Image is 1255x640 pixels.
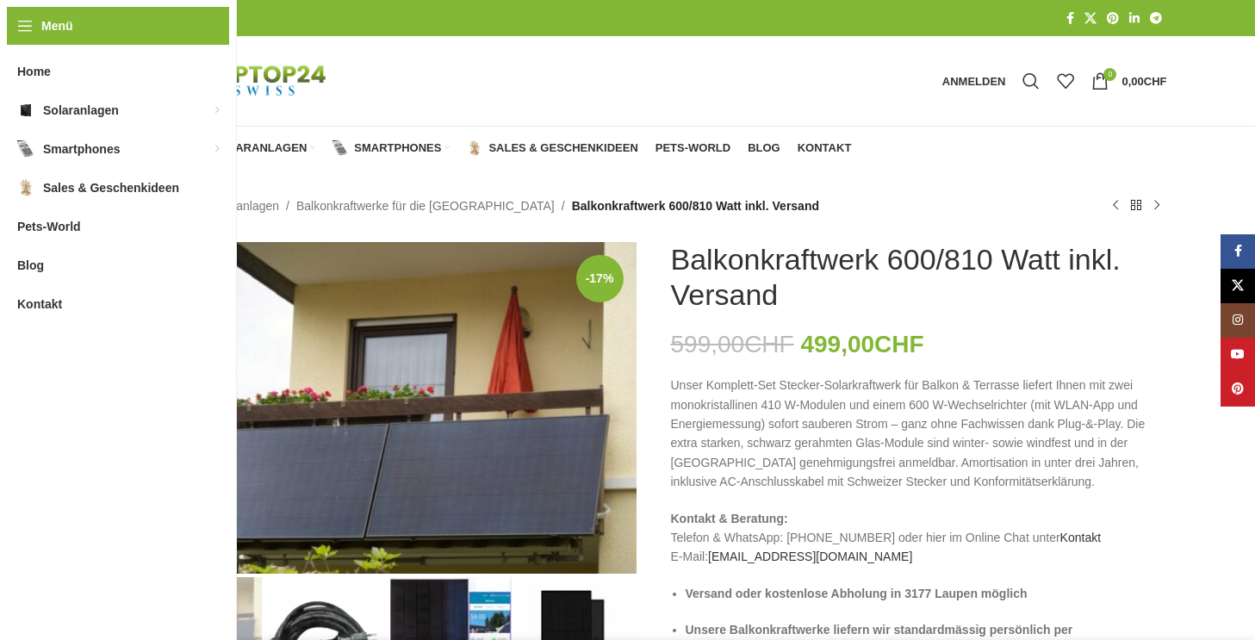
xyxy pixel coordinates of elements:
[874,331,924,357] span: CHF
[671,512,788,525] strong: Kontakt & Beratung:
[17,102,34,119] img: Solaranlagen
[1083,64,1175,98] a: 0 0,00CHF
[748,141,780,155] span: Blog
[800,331,923,357] bdi: 499,00
[140,73,356,87] a: Logo der Website
[798,131,852,165] a: Kontakt
[1221,234,1255,269] a: Facebook Social Link
[208,196,280,215] a: Solaranlagen
[17,250,44,281] span: Blog
[942,76,1006,87] span: Anmelden
[43,134,120,165] span: Smartphones
[140,242,637,574] img: Depositphotos_656444442_XL_1b842920-3263-4f5a-b60d-6050c1b3f154
[17,140,34,158] img: Smartphones
[1146,196,1167,216] a: Nächstes Produkt
[488,141,637,155] span: Sales & Geschenkideen
[686,587,1028,600] strong: Versand oder kostenlose Abholung in 3177 Laupen möglich
[43,95,119,126] span: Solaranlagen
[572,196,819,215] span: Balkonkraftwerk 600/810 Watt inkl. Versand
[655,131,730,165] a: Pets-World
[467,131,637,165] a: Sales & Geschenkideen
[17,56,51,87] span: Home
[213,141,308,155] span: Solaranlagen
[1102,7,1124,30] a: Pinterest Social Link
[744,331,794,357] span: CHF
[708,550,912,563] a: [EMAIL_ADDRESS][DOMAIN_NAME]
[1145,7,1167,30] a: Telegram Social Link
[1014,64,1048,98] a: Suche
[296,196,555,215] a: Balkonkraftwerke für die [GEOGRAPHIC_DATA]
[671,509,1167,567] p: Telefon & WhatsApp: [PHONE_NUMBER] oder hier im Online Chat unter E-Mail:
[671,331,794,357] bdi: 599,00
[655,141,730,155] span: Pets-World
[43,172,179,203] span: Sales & Geschenkideen
[17,179,34,196] img: Sales & Geschenkideen
[1061,7,1079,30] a: Facebook Social Link
[748,131,780,165] a: Blog
[1144,75,1167,88] span: CHF
[332,140,348,156] img: Smartphones
[191,131,316,165] a: Solaranlagen
[17,211,81,242] span: Pets-World
[1048,64,1083,98] div: Meine Wunschliste
[354,141,441,155] span: Smartphones
[1060,531,1101,544] a: Kontakt
[140,196,820,215] nav: Breadcrumb
[1103,68,1116,81] span: 0
[1221,338,1255,372] a: YouTube Social Link
[1221,303,1255,338] a: Instagram Social Link
[798,141,852,155] span: Kontakt
[1221,372,1255,407] a: Pinterest Social Link
[17,289,62,320] span: Kontakt
[1121,75,1166,88] bdi: 0,00
[41,16,73,35] span: Menü
[671,242,1167,313] h1: Balkonkraftwerk 600/810 Watt inkl. Versand
[671,376,1167,491] p: Unser Komplett-Set Stecker-Solarkraftwerk für Balkon & Terrasse liefert Ihnen mit zwei monokrista...
[576,255,624,302] span: -17%
[1221,269,1255,303] a: X Social Link
[132,131,860,165] div: Hauptnavigation
[1105,196,1126,216] a: Vorheriges Produkt
[1079,7,1102,30] a: X Social Link
[467,140,482,156] img: Sales & Geschenkideen
[934,64,1015,98] a: Anmelden
[332,131,450,165] a: Smartphones
[1124,7,1145,30] a: LinkedIn Social Link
